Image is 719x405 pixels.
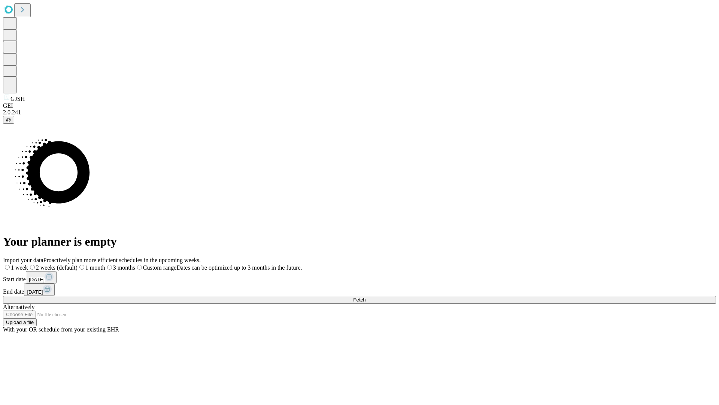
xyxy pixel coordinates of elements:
button: Fetch [3,296,716,304]
div: 2.0.241 [3,109,716,116]
div: GEI [3,102,716,109]
span: Alternatively [3,304,34,310]
button: @ [3,116,14,124]
span: [DATE] [27,289,43,295]
input: Custom rangeDates can be optimized up to 3 months in the future. [137,265,142,270]
input: 1 week [5,265,10,270]
div: End date [3,283,716,296]
span: Fetch [353,297,365,303]
span: 3 months [113,264,135,271]
input: 3 months [107,265,112,270]
div: Start date [3,271,716,283]
span: 1 week [11,264,28,271]
span: Import your data [3,257,43,263]
span: 2 weeks (default) [36,264,78,271]
span: 1 month [85,264,105,271]
span: @ [6,117,11,123]
span: GJSH [10,96,25,102]
span: With your OR schedule from your existing EHR [3,326,119,333]
span: Custom range [143,264,176,271]
button: Upload a file [3,318,37,326]
button: [DATE] [26,271,57,283]
h1: Your planner is empty [3,235,716,249]
input: 1 month [79,265,84,270]
span: Proactively plan more efficient schedules in the upcoming weeks. [43,257,201,263]
span: [DATE] [29,277,45,282]
button: [DATE] [24,283,55,296]
span: Dates can be optimized up to 3 months in the future. [176,264,302,271]
input: 2 weeks (default) [30,265,35,270]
